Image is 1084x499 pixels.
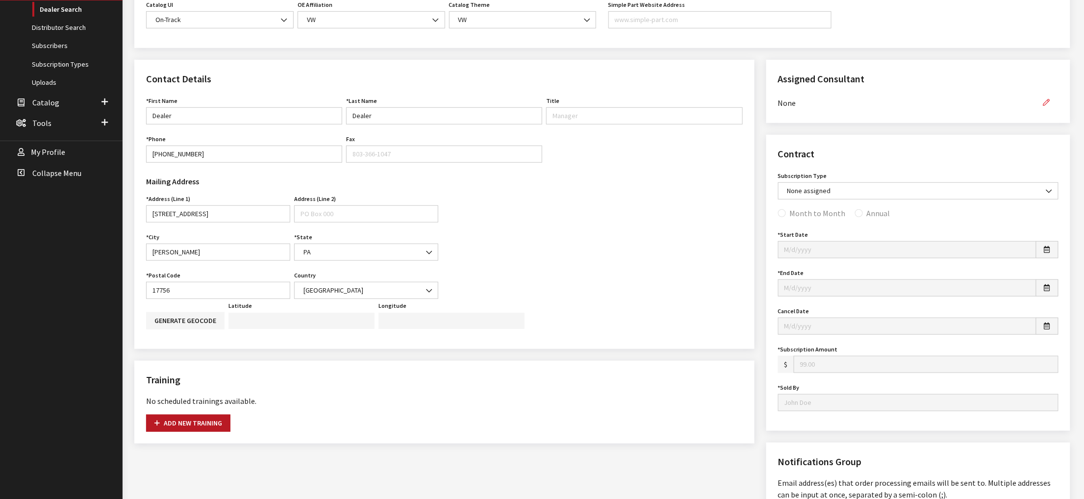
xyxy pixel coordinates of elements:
[298,0,332,9] label: OE Affiliation
[146,415,230,432] button: Add new training
[146,205,290,223] input: 153 South Oakland Avenue
[449,0,490,9] label: Catalog Theme
[146,97,177,105] label: First Name
[455,15,590,25] span: VW
[346,135,355,144] label: Fax
[301,285,432,296] span: United States of America
[778,230,808,239] label: Start Date
[784,186,1052,196] span: None assigned
[228,301,252,310] label: Latitude
[1036,279,1059,297] button: Open date picker
[778,383,800,392] label: Sold By
[146,312,225,329] button: Generate geocode
[146,271,180,280] label: Postal Code
[778,241,1036,258] input: M/d/yyyy
[778,147,1059,161] h2: Contract
[778,345,838,354] label: Subscription Amount
[146,0,173,9] label: Catalog UI
[790,207,846,219] label: Month to Month
[346,97,377,105] label: Last Name
[778,279,1036,297] input: M/d/yyyy
[346,146,542,163] input: 803-366-1047
[608,0,685,9] label: Simple Part Website Address
[294,233,312,242] label: State
[294,244,438,261] span: PA
[154,419,222,427] span: Add new training
[152,15,287,25] span: On-Track
[146,282,290,299] input: 29730
[146,395,743,407] div: No scheduled trainings available.
[794,356,1059,373] input: 99.00
[146,135,166,144] label: Phone
[778,182,1059,200] span: None assigned
[346,107,542,125] input: Doe
[146,244,290,261] input: Rock Hill
[32,168,81,178] span: Collapse Menu
[546,97,559,105] label: Title
[378,301,406,310] label: Longitude
[778,172,827,180] label: Subscription Type
[778,307,809,316] label: Cancel Date
[608,11,832,28] input: www.simple-part.com
[778,318,1036,335] input: M/d/yyyy
[146,373,743,387] h2: Training
[146,72,743,86] h2: Contact Details
[146,233,159,242] label: City
[146,11,294,28] span: On-Track
[1035,94,1059,111] button: Edit Assigned Consultant
[146,195,190,203] label: Address (Line 1)
[146,146,342,163] input: 888-579-4458
[31,148,65,157] span: My Profile
[304,15,439,25] span: VW
[778,394,1059,411] input: John Doe
[294,282,438,299] span: United States of America
[32,118,51,128] span: Tools
[1036,318,1059,335] button: Open date picker
[546,107,742,125] input: Manager
[32,98,59,107] span: Catalog
[778,356,794,373] span: $
[778,97,1035,109] span: None
[867,207,890,219] label: Annual
[778,269,804,277] label: End Date
[301,247,432,257] span: PA
[146,107,342,125] input: John
[298,11,445,28] span: VW
[778,454,1059,469] h2: Notifications Group
[146,175,438,187] h3: Mailing Address
[449,11,597,28] span: VW
[778,72,1059,86] h2: Assigned Consultant
[294,195,336,203] label: Address (Line 2)
[1036,241,1059,258] button: Open date picker
[294,205,438,223] input: PO Box 000
[294,271,316,280] label: Country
